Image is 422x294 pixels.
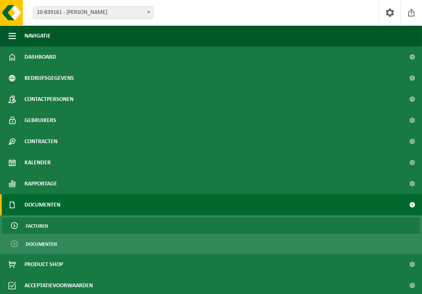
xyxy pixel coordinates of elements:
[25,173,57,194] span: Rapportage
[25,254,63,275] span: Product Shop
[25,89,74,110] span: Contactpersonen
[25,152,51,173] span: Kalender
[25,25,51,46] span: Navigatie
[26,218,48,234] span: Facturen
[2,218,420,234] a: Facturen
[2,236,420,252] a: Documenten
[33,7,153,19] span: 10-839161 - CLAUS GLENN - WEVELGEM
[25,194,60,215] span: Documenten
[25,131,57,152] span: Contracten
[33,6,153,19] span: 10-839161 - CLAUS GLENN - WEVELGEM
[25,110,56,131] span: Gebruikers
[26,236,57,252] span: Documenten
[25,46,56,68] span: Dashboard
[25,68,74,89] span: Bedrijfsgegevens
